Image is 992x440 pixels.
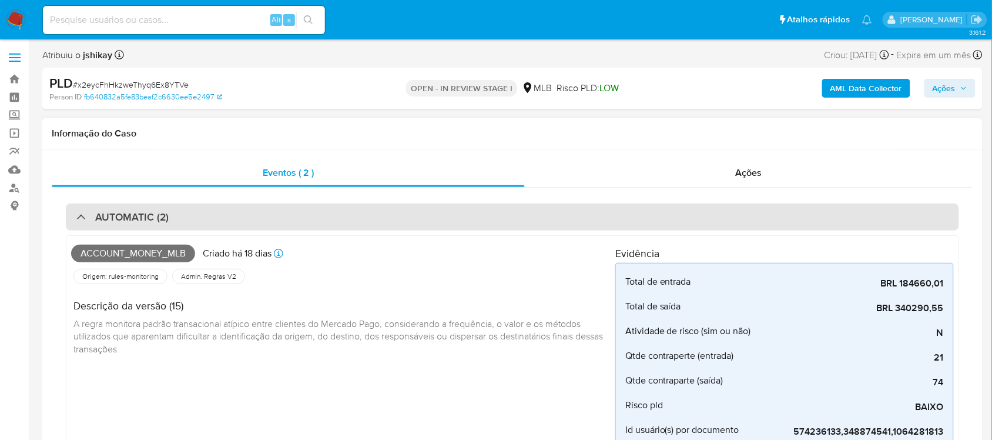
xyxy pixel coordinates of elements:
b: Person ID [49,92,82,102]
span: Account_money_mlb [71,245,195,262]
button: AML Data Collector [822,79,910,98]
span: Atalhos rápidos [787,14,850,26]
span: s [287,14,291,25]
input: Pesquise usuários ou casos... [43,12,325,28]
p: jonathan.shikay@mercadolivre.com [900,14,967,25]
b: jshikay [81,48,112,62]
span: # x2eycFhHkzweThyq6Ex8YTVe [73,79,189,91]
h1: Informação do Caso [52,128,973,139]
h3: AUTOMATIC (2) [95,211,169,224]
div: Criou: [DATE] [825,47,889,63]
a: Sair [971,14,983,26]
span: Atribuiu o [42,49,112,62]
b: PLD [49,74,73,92]
button: Ações [924,79,976,98]
span: A regra monitora padrão transacional atípico entre clientes do Mercado Pago, considerando a frequ... [73,317,605,355]
a: fb640832a5fe83beaf2c6630ee5e2497 [84,92,222,102]
p: OPEN - IN REVIEW STAGE I [406,80,517,96]
button: search-icon [296,12,320,28]
h4: Descrição da versão (15) [73,299,606,312]
span: Risco PLD: [557,82,619,95]
span: Admin. Regras V2 [180,272,237,281]
span: Ações [933,79,956,98]
span: LOW [599,81,619,95]
span: - [892,47,894,63]
p: Criado há 18 dias [203,247,272,260]
a: Notificações [862,15,872,25]
b: AML Data Collector [830,79,902,98]
div: AUTOMATIC (2) [66,204,959,231]
div: MLB [522,82,552,95]
span: Ações [736,166,762,179]
span: Eventos ( 2 ) [263,166,314,179]
span: Expira em um mês [897,49,971,62]
span: Alt [272,14,281,25]
span: Origem: rules-monitoring [81,272,160,281]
